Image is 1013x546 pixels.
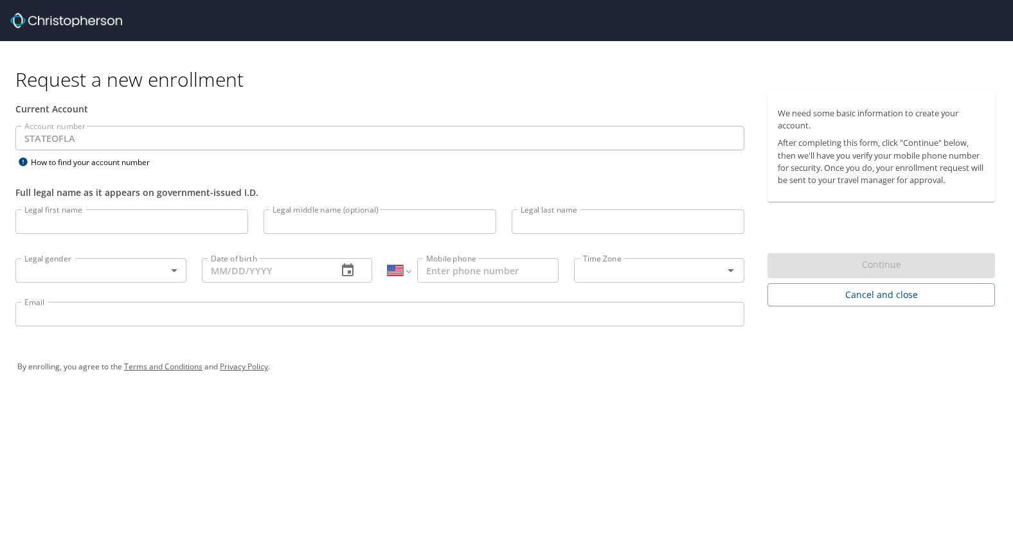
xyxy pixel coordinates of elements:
input: Enter phone number [417,258,559,283]
h1: Request a new enrollment [15,67,1005,92]
img: cbt logo [10,13,122,28]
div: Full legal name as it appears on government-issued I.D. [15,186,744,199]
p: We need some basic information to create your account. [778,107,985,132]
div: How to find your account number [15,154,176,170]
span: Cancel and close [778,287,985,303]
button: Open [722,261,740,279]
button: Cancel and close [767,283,995,307]
a: Privacy Policy [220,361,268,372]
div: ​ [15,258,186,283]
a: Terms and Conditions [124,361,202,372]
div: Current Account [15,102,744,116]
p: After completing this form, click "Continue" below, then we'll have you verify your mobile phone ... [778,137,985,186]
input: MM/DD/YYYY [202,258,328,283]
div: By enrolling, you agree to the and . [17,351,996,383]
